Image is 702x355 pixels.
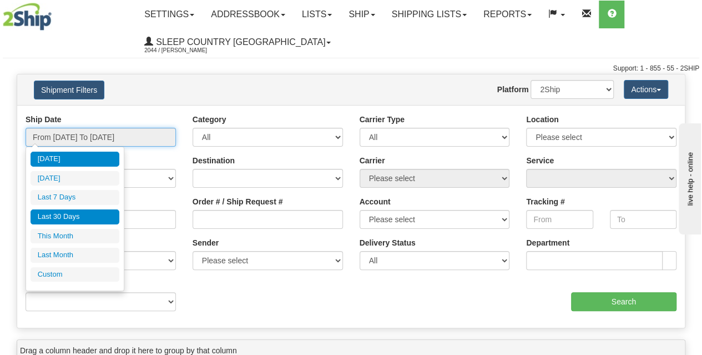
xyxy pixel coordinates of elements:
[3,64,699,73] div: Support: 1 - 855 - 55 - 2SHIP
[31,171,119,186] li: [DATE]
[526,196,564,207] label: Tracking #
[193,237,219,248] label: Sender
[383,1,475,28] a: Shipping lists
[193,196,283,207] label: Order # / Ship Request #
[610,210,676,229] input: To
[153,37,325,47] span: Sleep Country [GEOGRAPHIC_DATA]
[3,3,52,31] img: logo2044.jpg
[136,1,203,28] a: Settings
[340,1,383,28] a: Ship
[294,1,340,28] a: Lists
[31,229,119,244] li: This Month
[526,114,558,125] label: Location
[144,45,228,56] span: 2044 / [PERSON_NAME]
[136,28,339,56] a: Sleep Country [GEOGRAPHIC_DATA] 2044 / [PERSON_NAME]
[526,237,569,248] label: Department
[31,152,119,167] li: [DATE]
[360,196,391,207] label: Account
[624,80,668,99] button: Actions
[8,9,103,18] div: live help - online
[34,81,104,99] button: Shipment Filters
[26,114,62,125] label: Ship Date
[526,155,554,166] label: Service
[31,190,119,205] li: Last 7 Days
[497,84,529,95] label: Platform
[31,267,119,282] li: Custom
[526,210,593,229] input: From
[203,1,294,28] a: Addressbook
[360,114,405,125] label: Carrier Type
[193,155,235,166] label: Destination
[571,292,677,311] input: Search
[676,121,701,234] iframe: chat widget
[360,237,416,248] label: Delivery Status
[475,1,540,28] a: Reports
[193,114,226,125] label: Category
[31,248,119,263] li: Last Month
[31,209,119,224] li: Last 30 Days
[360,155,385,166] label: Carrier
